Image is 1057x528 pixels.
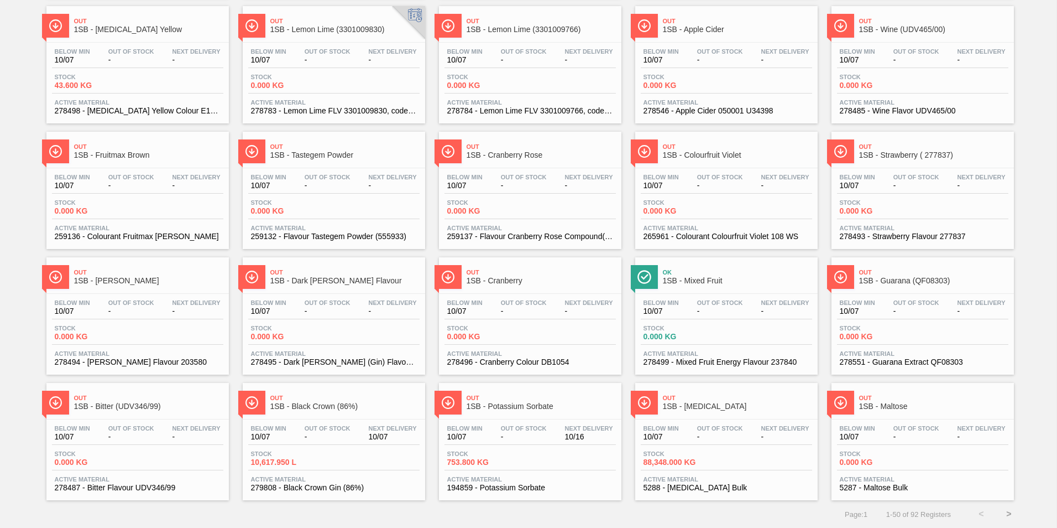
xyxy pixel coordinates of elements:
[834,270,847,284] img: Ícone
[501,174,547,180] span: Out Of Stock
[447,225,613,231] span: Active Material
[55,358,221,366] span: 278494 - Rasberry Flavour 203580
[840,174,875,180] span: Below Min
[172,48,221,55] span: Next Delivery
[840,458,917,467] span: 0.000 KG
[74,277,223,285] span: 1SB - Rasberry
[467,395,616,401] span: Out
[643,425,679,432] span: Below Min
[447,199,525,206] span: Stock
[643,199,721,206] span: Stock
[447,425,483,432] span: Below Min
[840,74,917,80] span: Stock
[441,270,455,284] img: Ícone
[840,484,1006,492] span: 5287 - Maltose Bulk
[270,269,420,276] span: Out
[467,269,616,276] span: Out
[369,299,417,306] span: Next Delivery
[369,56,417,64] span: -
[431,249,627,375] a: ÍconeOut1SB - CranberryBelow Min10/07Out Of Stock-Next Delivery-Stock0.000 KGActive Material27849...
[270,18,420,24] span: Out
[55,207,132,215] span: 0.000 KG
[270,395,420,401] span: Out
[447,81,525,90] span: 0.000 KG
[447,99,613,106] span: Active Material
[55,333,132,341] span: 0.000 KG
[369,425,417,432] span: Next Delivery
[840,207,917,215] span: 0.000 KG
[55,48,90,55] span: Below Min
[55,307,90,315] span: 10/07
[859,143,1008,150] span: Out
[447,350,613,357] span: Active Material
[251,307,286,315] span: 10/07
[172,307,221,315] span: -
[251,358,417,366] span: 278495 - Dark Berry (Gin) Flavour 793677
[305,307,350,315] span: -
[251,350,417,357] span: Active Material
[74,143,223,150] span: Out
[893,174,939,180] span: Out Of Stock
[643,56,679,64] span: 10/07
[663,269,812,276] span: Ok
[627,249,823,375] a: ÍconeOk1SB - Mixed FruitBelow Min10/07Out Of Stock-Next Delivery-Stock0.000 KGActive Material2784...
[74,395,223,401] span: Out
[697,307,743,315] span: -
[172,425,221,432] span: Next Delivery
[957,182,1006,190] span: -
[447,299,483,306] span: Below Min
[447,433,483,441] span: 10/07
[447,207,525,215] span: 0.000 KG
[627,375,823,500] a: ÍconeOut1SB - [MEDICAL_DATA]Below Min10/07Out Of Stock-Next Delivery-Stock88,348.000 KGActive Mat...
[467,143,616,150] span: Out
[643,299,679,306] span: Below Min
[172,433,221,441] span: -
[305,56,350,64] span: -
[663,395,812,401] span: Out
[697,433,743,441] span: -
[467,18,616,24] span: Out
[840,307,875,315] span: 10/07
[74,25,223,34] span: 1SB - Quinoline Yellow
[761,299,809,306] span: Next Delivery
[234,375,431,500] a: ÍconeOut1SB - Black Crown (86%)Below Min10/07Out Of Stock-Next Delivery10/07Stock10,617.950 LActi...
[251,199,328,206] span: Stock
[697,182,743,190] span: -
[251,81,328,90] span: 0.000 KG
[761,48,809,55] span: Next Delivery
[38,375,234,500] a: ÍconeOut1SB - Bitter (UDV346/99)Below Min10/07Out Of Stock-Next Delivery-Stock0.000 KGActive Mate...
[859,18,1008,24] span: Out
[108,182,154,190] span: -
[305,174,350,180] span: Out Of Stock
[643,81,721,90] span: 0.000 KG
[447,307,483,315] span: 10/07
[637,144,651,158] img: Ícone
[501,307,547,315] span: -
[49,19,62,33] img: Ícone
[501,299,547,306] span: Out Of Stock
[38,249,234,375] a: ÍconeOut1SB - [PERSON_NAME]Below Min10/07Out Of Stock-Next Delivery-Stock0.000 KGActive Material2...
[565,174,613,180] span: Next Delivery
[251,458,328,467] span: 10,617.950 L
[643,333,721,341] span: 0.000 KG
[305,182,350,190] span: -
[55,56,90,64] span: 10/07
[447,48,483,55] span: Below Min
[957,433,1006,441] span: -
[172,182,221,190] span: -
[251,425,286,432] span: Below Min
[840,199,917,206] span: Stock
[251,182,286,190] span: 10/07
[957,56,1006,64] span: -
[663,25,812,34] span: 1SB - Apple Cider
[55,350,221,357] span: Active Material
[467,277,616,285] span: 1SB - Cranberry
[643,174,679,180] span: Below Min
[957,307,1006,315] span: -
[251,333,328,341] span: 0.000 KG
[55,74,132,80] span: Stock
[697,48,743,55] span: Out Of Stock
[251,48,286,55] span: Below Min
[108,299,154,306] span: Out Of Stock
[305,433,350,441] span: -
